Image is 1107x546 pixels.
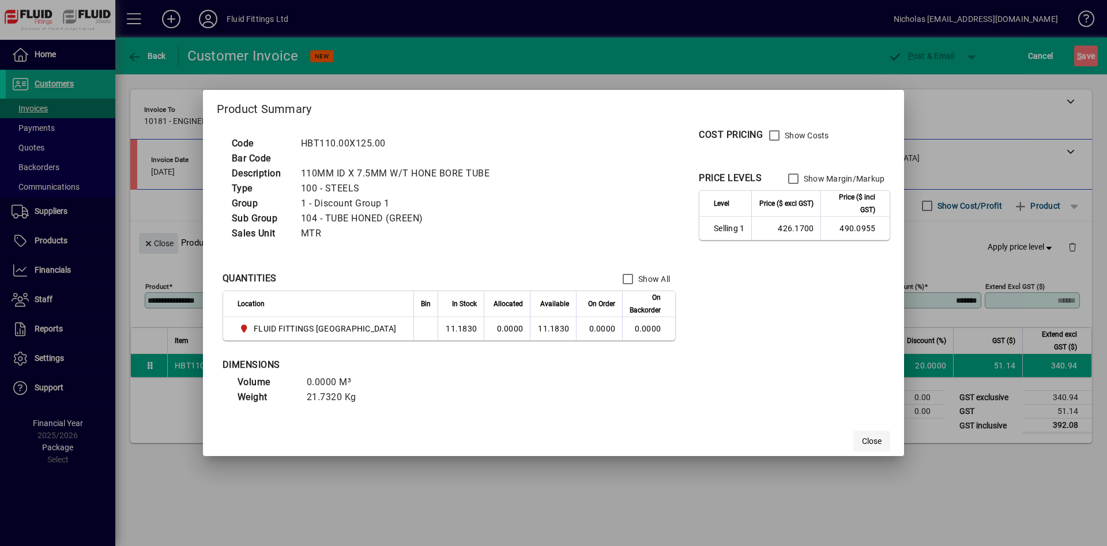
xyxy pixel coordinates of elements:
[751,217,820,240] td: 426.1700
[782,130,829,141] label: Show Costs
[301,375,370,390] td: 0.0000 M³
[223,272,277,285] div: QUANTITIES
[295,181,504,196] td: 100 - STEELS
[226,196,295,211] td: Group
[540,298,569,310] span: Available
[295,136,504,151] td: HBT110.00X125.00
[699,128,763,142] div: COST PRICING
[226,181,295,196] td: Type
[820,217,890,240] td: 490.0955
[295,211,504,226] td: 104 - TUBE HONED (GREEN)
[588,298,615,310] span: On Order
[622,317,675,340] td: 0.0000
[226,136,295,151] td: Code
[295,166,504,181] td: 110MM ID X 7.5MM W/T HONE BORE TUBE
[238,298,265,310] span: Location
[714,223,744,234] span: Selling 1
[295,196,504,211] td: 1 - Discount Group 1
[226,211,295,226] td: Sub Group
[254,323,396,334] span: FLUID FITTINGS [GEOGRAPHIC_DATA]
[494,298,523,310] span: Allocated
[226,151,295,166] td: Bar Code
[801,173,885,184] label: Show Margin/Markup
[295,226,504,241] td: MTR
[530,317,576,340] td: 11.1830
[636,273,670,285] label: Show All
[828,191,875,216] span: Price ($ incl GST)
[862,435,882,447] span: Close
[484,317,530,340] td: 0.0000
[232,375,301,390] td: Volume
[759,197,814,210] span: Price ($ excl GST)
[589,324,616,333] span: 0.0000
[301,390,370,405] td: 21.7320 Kg
[238,322,401,336] span: FLUID FITTINGS CHRISTCHURCH
[699,171,762,185] div: PRICE LEVELS
[226,226,295,241] td: Sales Unit
[714,197,729,210] span: Level
[223,358,511,372] div: DIMENSIONS
[232,390,301,405] td: Weight
[853,431,890,451] button: Close
[438,317,484,340] td: 11.1830
[630,291,661,317] span: On Backorder
[226,166,295,181] td: Description
[421,298,431,310] span: Bin
[203,90,905,123] h2: Product Summary
[452,298,477,310] span: In Stock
